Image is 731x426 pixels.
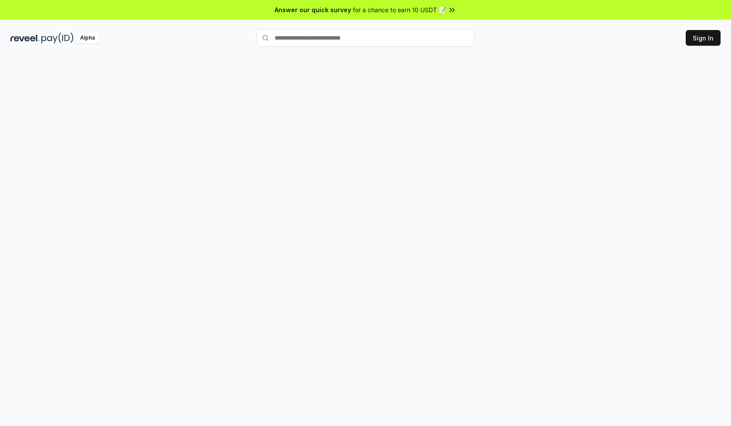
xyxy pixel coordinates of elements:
[41,33,74,44] img: pay_id
[275,5,351,14] span: Answer our quick survey
[75,33,100,44] div: Alpha
[686,30,721,46] button: Sign In
[10,33,40,44] img: reveel_dark
[353,5,446,14] span: for a chance to earn 10 USDT 📝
